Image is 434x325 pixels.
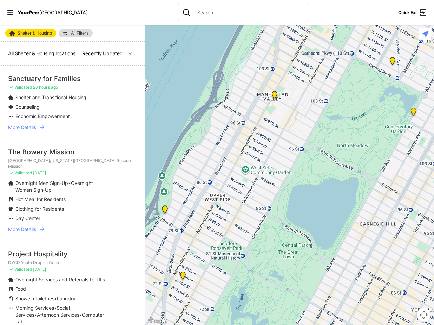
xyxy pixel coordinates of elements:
[8,124,137,131] a: More Details
[270,91,279,102] div: Trinity Lutheran Church
[15,296,32,301] span: Shower
[9,170,32,175] span: ✓ Validated
[9,267,32,272] span: ✓ Validated
[146,316,169,325] img: Google
[34,312,37,318] span: •
[59,29,93,37] a: All Filters
[161,205,169,216] div: Administrative Office, No Walk-Ins
[35,296,54,301] span: Toiletries
[15,94,86,100] span: Shelter and Transitional Housing
[15,277,105,282] span: Overnight Services and Referrals to TILs
[8,226,36,233] span: More Details
[15,180,68,186] span: Overnight Men Sign-Up
[39,9,88,15] span: [GEOGRAPHIC_DATA]
[54,305,57,311] span: •
[8,147,137,157] div: The Bowery Mission
[8,158,137,169] p: [GEOGRAPHIC_DATA]/[US_STATE][GEOGRAPHIC_DATA] Rescue Mission
[32,296,35,301] span: •
[417,308,431,322] button: Map camera controls
[68,180,71,186] span: •
[15,104,40,110] span: Counseling
[5,29,56,37] a: Shelter & Housing
[8,50,75,56] span: All Shelter & Housing locations
[179,272,187,282] div: Hamilton Senior Center
[79,312,82,318] span: •
[8,124,36,131] span: More Details
[18,10,88,15] a: YourPeer[GEOGRAPHIC_DATA]
[15,196,66,202] span: Hot Meal for Residents
[18,9,39,15] span: YourPeer
[8,226,137,233] a: More Details
[8,249,137,259] div: Project Hospitality
[15,215,40,221] span: Day Center
[146,316,169,325] a: Open this area in Google Maps (opens a new window)
[57,296,75,301] span: Laundry
[9,85,32,90] span: ✓ Validated
[15,286,26,292] span: Food
[8,260,137,265] p: DYCD Youth Drop-in Center
[388,57,397,68] div: 820 MRT Residential Chemical Dependence Treatment Program
[15,206,64,212] span: Clothing for Residents
[15,305,54,311] span: Morning Services
[398,8,427,17] a: Quick Exit
[33,267,46,272] span: [DATE]
[193,9,304,16] input: Search
[54,296,57,301] span: •
[33,85,58,90] span: 20 hours ago
[71,31,88,35] span: All Filters
[33,170,46,175] span: [DATE]
[37,312,79,318] span: Afternoon Services
[8,74,137,83] div: Sanctuary for Families
[398,10,418,15] span: Quick Exit
[15,113,70,119] span: Economic Empowerment
[18,31,52,35] span: Shelter & Housing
